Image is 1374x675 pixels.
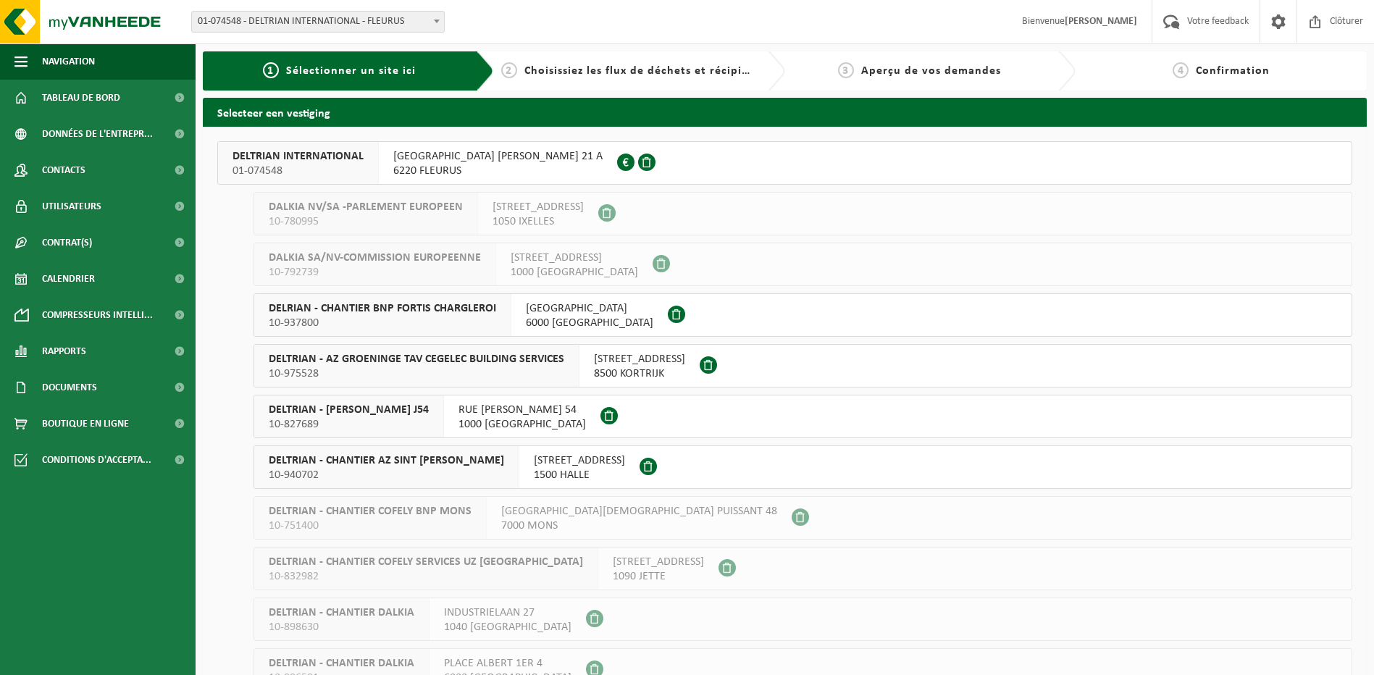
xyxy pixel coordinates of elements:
span: DELTRIAN - [PERSON_NAME] J54 [269,403,429,417]
button: DELTRIAN INTERNATIONAL 01-074548 [GEOGRAPHIC_DATA] [PERSON_NAME] 21 A6220 FLEURUS [217,141,1352,185]
span: 10-780995 [269,214,463,229]
span: 10-751400 [269,519,472,533]
span: Contrat(s) [42,225,92,261]
span: 10-940702 [269,468,504,482]
button: DELRIAN - CHANTIER BNP FORTIS CHARGLEROI 10-937800 [GEOGRAPHIC_DATA]6000 [GEOGRAPHIC_DATA] [254,293,1352,337]
span: Boutique en ligne [42,406,129,442]
span: DELTRIAN - CHANTIER COFELY SERVICES UZ [GEOGRAPHIC_DATA] [269,555,583,569]
span: 1500 HALLE [534,468,625,482]
span: 01-074548 - DELTRIAN INTERNATIONAL - FLEURUS [191,11,445,33]
strong: [PERSON_NAME] [1065,16,1137,27]
span: 10-792739 [269,265,481,280]
span: Données de l'entrepr... [42,116,153,152]
span: 10-832982 [269,569,583,584]
span: 10-937800 [269,316,496,330]
span: DELTRIAN - CHANTIER COFELY BNP MONS [269,504,472,519]
span: Confirmation [1196,65,1270,77]
span: Conditions d'accepta... [42,442,151,478]
span: [GEOGRAPHIC_DATA] [PERSON_NAME] 21 A [393,149,603,164]
span: Aperçu de vos demandes [861,65,1001,77]
span: PLACE ALBERT 1ER 4 [444,656,571,671]
span: DELTRIAN - AZ GROENINGE TAV CEGELEC BUILDING SERVICES [269,352,564,366]
button: DELTRIAN - CHANTIER AZ SINT [PERSON_NAME] 10-940702 [STREET_ADDRESS]1500 HALLE [254,445,1352,489]
span: DALKIA SA/NV-COMMISSION EUROPEENNE [269,251,481,265]
span: 1040 [GEOGRAPHIC_DATA] [444,620,571,634]
span: DELTRIAN - CHANTIER DALKIA [269,656,414,671]
span: 2 [501,62,517,78]
span: DALKIA NV/SA -PARLEMENT EUROPEEN [269,200,463,214]
span: [STREET_ADDRESS] [534,453,625,468]
span: [STREET_ADDRESS] [493,200,584,214]
button: DELTRIAN - AZ GROENINGE TAV CEGELEC BUILDING SERVICES 10-975528 [STREET_ADDRESS]8500 KORTRIJK [254,344,1352,387]
span: 01-074548 - DELTRIAN INTERNATIONAL - FLEURUS [192,12,444,32]
span: Utilisateurs [42,188,101,225]
span: 8500 KORTRIJK [594,366,685,381]
span: Documents [42,369,97,406]
span: [STREET_ADDRESS] [594,352,685,366]
span: Rapports [42,333,86,369]
span: INDUSTRIELAAN 27 [444,605,571,620]
span: 4 [1173,62,1189,78]
span: [GEOGRAPHIC_DATA] [526,301,653,316]
span: 1000 [GEOGRAPHIC_DATA] [458,417,586,432]
span: 6220 FLEURUS [393,164,603,178]
span: [STREET_ADDRESS] [613,555,704,569]
span: DELTRIAN - CHANTIER DALKIA [269,605,414,620]
span: 10-975528 [269,366,564,381]
span: [GEOGRAPHIC_DATA][DEMOGRAPHIC_DATA] PUISSANT 48 [501,504,777,519]
span: 1090 JETTE [613,569,704,584]
span: 1050 IXELLES [493,214,584,229]
span: DELRIAN - CHANTIER BNP FORTIS CHARGLEROI [269,301,496,316]
span: 3 [838,62,854,78]
span: Sélectionner un site ici [286,65,416,77]
h2: Selecteer een vestiging [203,98,1367,126]
span: 1 [263,62,279,78]
span: Compresseurs intelli... [42,297,153,333]
span: DELTRIAN - CHANTIER AZ SINT [PERSON_NAME] [269,453,504,468]
span: DELTRIAN INTERNATIONAL [233,149,364,164]
span: 7000 MONS [501,519,777,533]
span: RUE [PERSON_NAME] 54 [458,403,586,417]
span: Choisissiez les flux de déchets et récipients [524,65,766,77]
span: 01-074548 [233,164,364,178]
span: [STREET_ADDRESS] [511,251,638,265]
span: 10-827689 [269,417,429,432]
span: 1000 [GEOGRAPHIC_DATA] [511,265,638,280]
span: 10-898630 [269,620,414,634]
span: Calendrier [42,261,95,297]
button: DELTRIAN - [PERSON_NAME] J54 10-827689 RUE [PERSON_NAME] 541000 [GEOGRAPHIC_DATA] [254,395,1352,438]
span: Tableau de bord [42,80,120,116]
span: 6000 [GEOGRAPHIC_DATA] [526,316,653,330]
span: Navigation [42,43,95,80]
span: Contacts [42,152,85,188]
